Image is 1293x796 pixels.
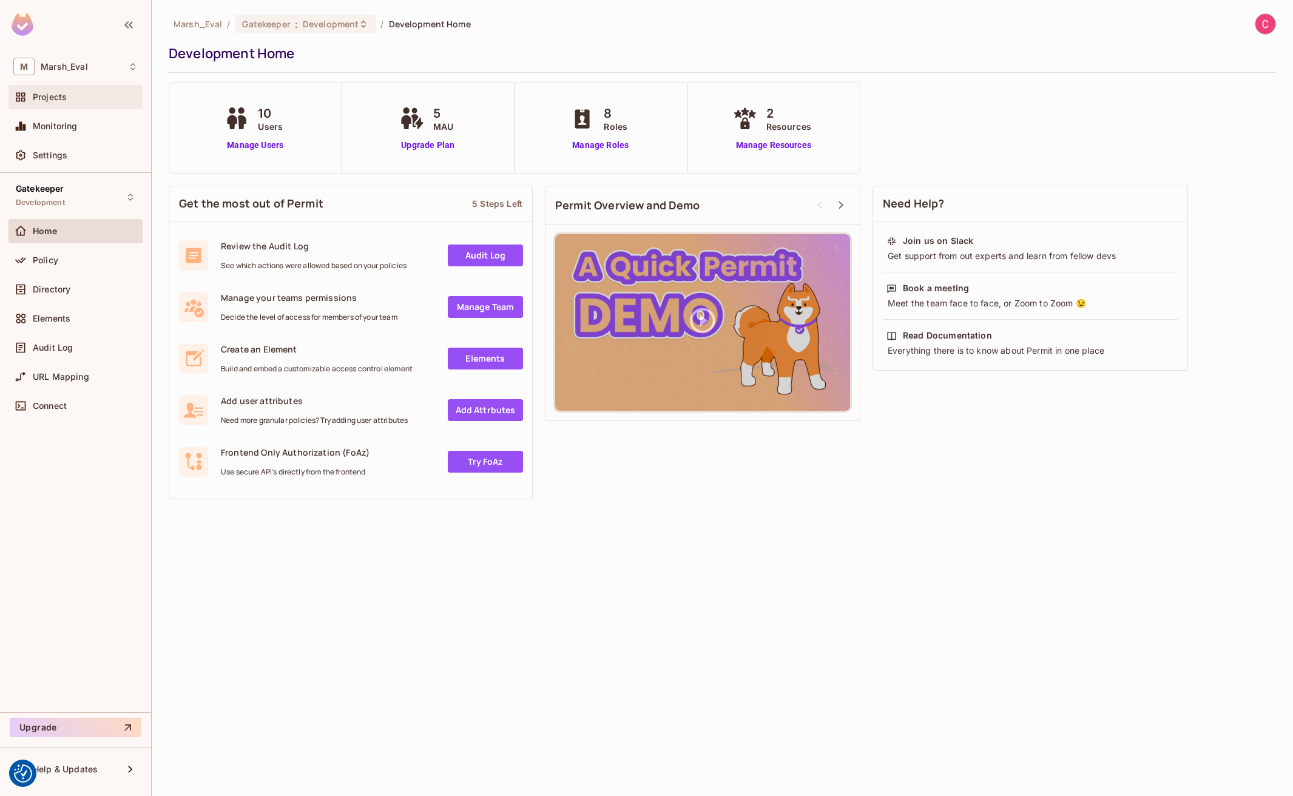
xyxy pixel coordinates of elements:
[397,139,459,152] a: Upgrade Plan
[33,226,58,236] span: Home
[10,718,141,737] button: Upgrade
[33,401,67,411] span: Connect
[221,240,407,252] span: Review the Audit Log
[886,250,1174,262] div: Get support from out experts and learn from fellow devs
[221,139,289,152] a: Manage Users
[766,104,811,123] span: 2
[227,18,230,30] li: /
[258,104,283,123] span: 10
[221,364,413,374] span: Build and embed a customizable access control element
[389,18,471,30] span: Development Home
[33,372,89,382] span: URL Mapping
[448,399,523,421] a: Add Attrbutes
[221,343,413,355] span: Create an Element
[1255,14,1275,34] img: Carla Teixeira
[221,312,397,322] span: Decide the level of access for members of your team
[221,292,397,303] span: Manage your teams permissions
[221,447,370,458] span: Frontend Only Authorization (FoAz)
[169,44,1270,62] div: Development Home
[433,120,453,133] span: MAU
[448,245,523,266] a: Audit Log
[886,345,1174,357] div: Everything there is to know about Permit in one place
[174,18,222,30] span: the active workspace
[16,184,64,194] span: Gatekeeper
[448,451,523,473] a: Try FoAz
[33,121,78,131] span: Monitoring
[221,416,408,425] span: Need more granular policies? Try adding user attributes
[221,395,408,406] span: Add user attributes
[567,139,633,152] a: Manage Roles
[33,255,58,265] span: Policy
[16,198,65,207] span: Development
[14,764,32,783] img: Revisit consent button
[903,329,992,342] div: Read Documentation
[13,58,35,75] span: M
[903,235,973,247] div: Join us on Slack
[903,282,969,294] div: Book a meeting
[303,18,359,30] span: Development
[294,19,299,29] span: :
[221,261,407,271] span: See which actions were allowed based on your policies
[12,13,33,36] img: SReyMgAAAABJRU5ErkJggg==
[433,104,453,123] span: 5
[14,764,32,783] button: Consent Preferences
[242,18,289,30] span: Gatekeeper
[604,120,627,133] span: Roles
[604,104,627,123] span: 8
[258,120,283,133] span: Users
[883,196,945,211] span: Need Help?
[33,92,67,102] span: Projects
[33,343,73,352] span: Audit Log
[179,196,323,211] span: Get the most out of Permit
[380,18,383,30] li: /
[448,296,523,318] a: Manage Team
[886,297,1174,309] div: Meet the team face to face, or Zoom to Zoom 😉
[448,348,523,369] a: Elements
[33,285,70,294] span: Directory
[33,150,67,160] span: Settings
[730,139,817,152] a: Manage Resources
[221,467,370,477] span: Use secure API's directly from the frontend
[41,62,88,72] span: Workspace: Marsh_Eval
[472,198,522,209] div: 5 Steps Left
[766,120,811,133] span: Resources
[33,764,98,774] span: Help & Updates
[33,314,70,323] span: Elements
[555,198,700,213] span: Permit Overview and Demo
